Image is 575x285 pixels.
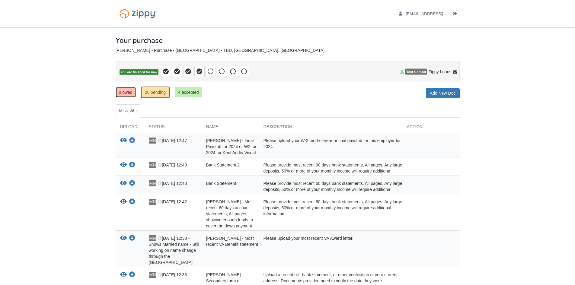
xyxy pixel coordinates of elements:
button: View Myranda Nevins - Secondary form of verification for current address (ie utility bill) [120,272,127,278]
span: Bank Statement [206,181,236,186]
div: Upload [116,124,144,133]
div: Name [202,124,259,133]
span: [DATE] 12:42 [158,199,187,204]
span: [DATE] 12:47 [158,138,187,143]
span: MN [149,235,157,241]
div: Please provide most recent 60 days bank statements, All pages. Any large deposits, 50% or more of... [259,162,402,174]
span: [PERSON_NAME] - Final Paystub for 2024 or W2 for 2024 for Kent Audio Visual [206,138,257,155]
span: [PERSON_NAME] - Most recent VA Benefit statement [206,236,258,247]
div: Please provide most recent 60 days bank statements, All pages. Any large deposits, 50% or more of... [259,199,402,229]
a: Misc [116,104,140,118]
span: MN [149,180,157,186]
h1: Your purchase [116,36,163,44]
a: Download Bank Statement [129,181,135,186]
a: Download Myranda Nevins - Most recent 60 days account statements, All pages, showing enough funds... [129,200,135,204]
span: MN [149,199,157,205]
span: [DATE] 12:33 [158,272,187,277]
div: Status [144,124,202,133]
span: Your Contact [405,69,427,75]
span: Zippy Loans [428,69,451,75]
div: Please upload your most recent VA Award letter. [259,235,402,265]
span: Bank Statement 2 [206,163,240,167]
img: Logo [116,6,161,21]
span: [PERSON_NAME] - Most recent 60 days account statements, All pages, showing enough funds to cover ... [206,199,254,228]
div: [PERSON_NAME] - Purchase • [GEOGRAPHIC_DATA] • TBD, [GEOGRAPHIC_DATA], [GEOGRAPHIC_DATA] [116,48,460,53]
a: Download Myranda Nevins - Final Paystub for 2024 or W2 for 2024 for Kent Audio Visual [129,138,135,143]
div: Please provide most recent 60 days bank statements, All pages. Any large deposits, 50% or more of... [259,180,402,192]
button: View Myranda Nevins - Most recent VA Benefit statement [120,235,127,242]
a: 0 owed [116,87,136,97]
span: [DATE] 12:43 [158,181,187,186]
a: edit profile [399,11,475,17]
span: myrandanevins@gmail.com [406,11,475,16]
a: Download Bank Statement 2 [129,163,135,168]
span: MN [149,162,157,168]
a: 26 pending [141,87,170,98]
span: [DATE] 12:43 [158,163,187,167]
span: [DATE] 12:38 – Shows Married name - Still working on name change through the [GEOGRAPHIC_DATA] [149,236,199,265]
a: Add New Doc [426,88,460,98]
div: Description [259,124,402,133]
div: Please upload your W-2, end-of-year or final paystub for this employer for 2024 [259,138,402,156]
div: Action [402,124,460,133]
button: View Bank Statement [120,180,127,187]
a: Download Myranda Nevins - Secondary form of verification for current address (ie utility bill) [129,273,135,277]
a: Download Myranda Nevins - Most recent VA Benefit statement [129,236,135,241]
a: 4 accepted [175,87,202,97]
button: View Myranda Nevins - Most recent 60 days account statements, All pages, showing enough funds to ... [120,199,127,205]
span: 26 [128,108,136,114]
button: View Bank Statement 2 [120,162,127,168]
span: MN [149,272,157,278]
a: Log out [453,11,460,17]
span: MN [149,138,157,144]
span: You are finished for now [120,69,159,75]
button: View Myranda Nevins - Final Paystub for 2024 or W2 for 2024 for Kent Audio Visual [120,138,127,144]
